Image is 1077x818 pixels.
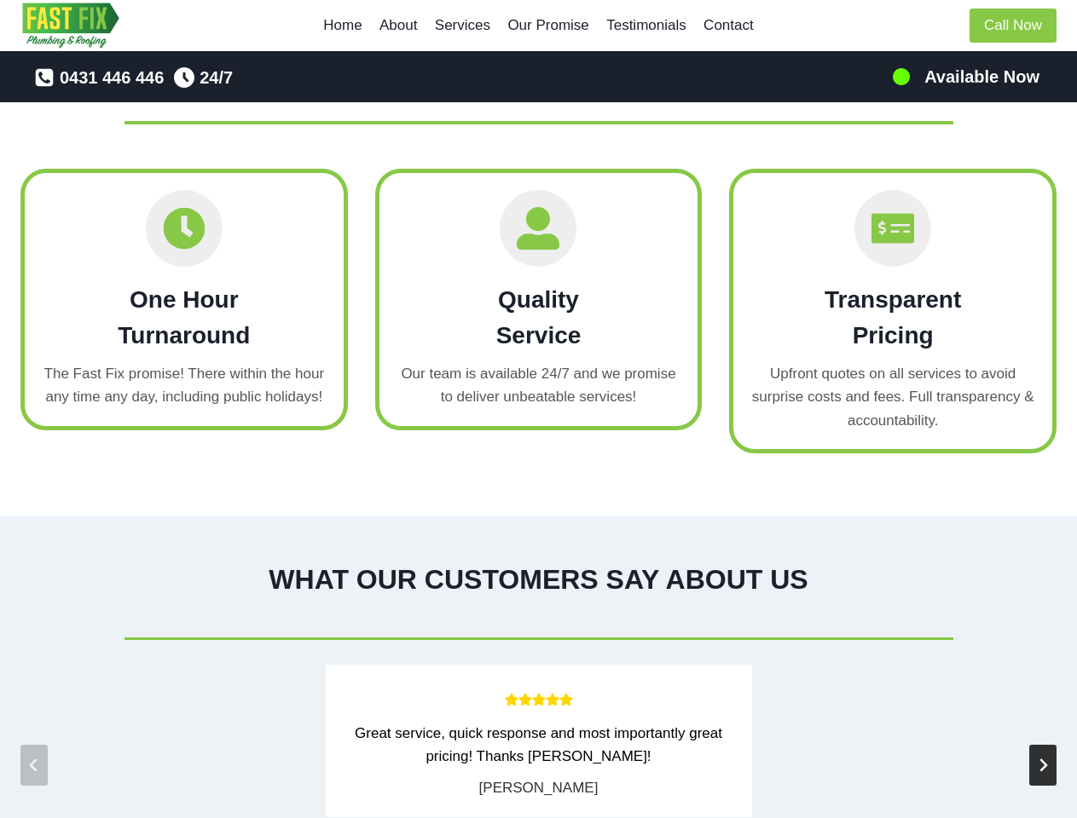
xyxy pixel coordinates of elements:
[315,5,371,46] a: Home
[891,66,912,87] img: 100-percents.png
[42,282,327,354] h2: One Hour Turnaround
[42,362,327,408] p: The Fast Fix promise! There within the hour any time any day, including public holidays!
[20,559,1057,600] h1: WHAT OUR CUSTOMERS SAY ABOUT US
[479,776,599,799] div: [PERSON_NAME]
[315,5,762,46] nav: Primary Navigation
[343,722,735,768] div: Great service, quick response and most importantly great pricing! Thanks [PERSON_NAME]!
[924,64,1039,89] h5: Available Now
[397,282,681,354] h2: Quality Service
[1029,745,1057,786] button: Next slide
[750,282,1035,354] h2: Transparent Pricing
[695,5,762,46] a: Contact
[970,9,1057,43] a: Call Now
[34,64,164,91] a: 0431 446 446
[60,64,164,91] span: 0431 446 446
[200,64,233,91] span: 24/7
[426,5,500,46] a: Services
[750,362,1035,432] p: Upfront quotes on all services to avoid surprise costs and fees. Full transparency & accountability.
[397,362,681,408] p: Our team is available 24/7 and we promise to deliver unbeatable services!
[499,5,598,46] a: Our Promise
[20,745,48,786] button: Go to last slide
[371,5,426,46] a: About
[598,5,695,46] a: Testimonials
